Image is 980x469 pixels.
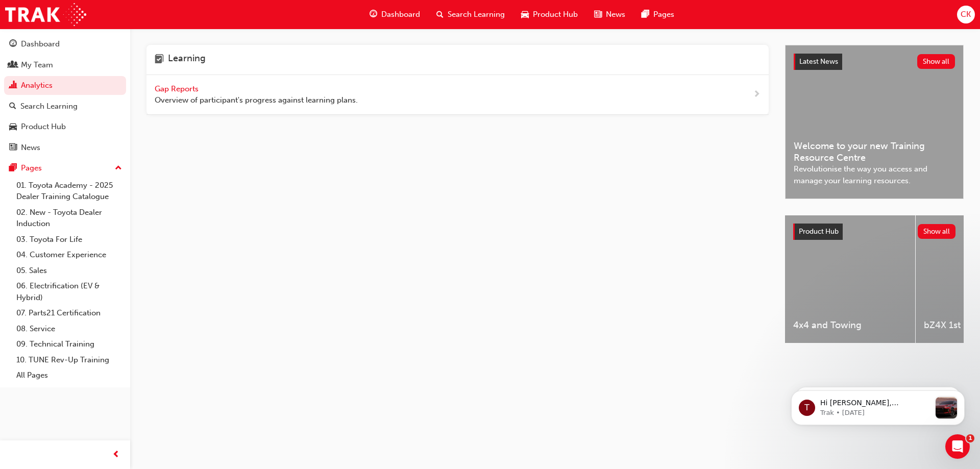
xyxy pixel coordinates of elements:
span: car-icon [9,122,17,132]
a: 08. Service [12,321,126,337]
a: Analytics [4,76,126,95]
h4: Learning [168,53,206,66]
span: Search Learning [448,9,505,20]
span: Product Hub [533,9,578,20]
span: search-icon [436,8,444,21]
span: guage-icon [370,8,377,21]
span: Overview of participant's progress against learning plans. [155,94,358,106]
span: up-icon [115,162,122,175]
span: pages-icon [642,8,649,21]
a: news-iconNews [586,4,633,25]
img: Trak [5,3,86,26]
span: news-icon [9,143,17,153]
iframe: Intercom notifications message [776,370,980,441]
a: Latest NewsShow allWelcome to your new Training Resource CentreRevolutionise the way you access a... [785,45,964,199]
span: CK [961,9,971,20]
a: Product HubShow all [793,224,955,240]
a: 07. Parts21 Certification [12,305,126,321]
span: 4x4 and Towing [793,319,907,331]
a: Latest NewsShow all [794,54,955,70]
span: Product Hub [799,227,839,236]
span: News [606,9,625,20]
span: next-icon [753,88,761,101]
span: people-icon [9,61,17,70]
a: guage-iconDashboard [361,4,428,25]
span: search-icon [9,102,16,111]
a: 09. Technical Training [12,336,126,352]
a: 02. New - Toyota Dealer Induction [12,205,126,232]
a: 03. Toyota For Life [12,232,126,248]
button: Show all [917,54,955,69]
a: 4x4 and Towing [785,215,915,343]
div: My Team [21,59,53,71]
span: chart-icon [9,81,17,90]
span: guage-icon [9,40,17,49]
iframe: Intercom live chat [945,434,970,459]
span: Dashboard [381,9,420,20]
a: 04. Customer Experience [12,247,126,263]
a: 10. TUNE Rev-Up Training [12,352,126,368]
a: pages-iconPages [633,4,682,25]
button: DashboardMy TeamAnalyticsSearch LearningProduct HubNews [4,33,126,159]
span: prev-icon [112,449,120,461]
span: car-icon [521,8,529,21]
span: Gap Reports [155,84,201,93]
div: Search Learning [20,101,78,112]
a: My Team [4,56,126,75]
a: 01. Toyota Academy - 2025 Dealer Training Catalogue [12,178,126,205]
a: All Pages [12,367,126,383]
a: Product Hub [4,117,126,136]
span: Revolutionise the way you access and manage your learning resources. [794,163,955,186]
a: Gap Reports Overview of participant's progress against learning plans.next-icon [146,75,769,115]
button: Pages [4,159,126,178]
a: search-iconSearch Learning [428,4,513,25]
span: Welcome to your new Training Resource Centre [794,140,955,163]
a: car-iconProduct Hub [513,4,586,25]
span: Latest News [799,57,838,66]
span: Pages [653,9,674,20]
div: Pages [21,162,42,174]
a: News [4,138,126,157]
button: Show all [918,224,956,239]
div: News [21,142,40,154]
a: Search Learning [4,97,126,116]
span: news-icon [594,8,602,21]
span: learning-icon [155,53,164,66]
a: Dashboard [4,35,126,54]
a: 06. Electrification (EV & Hybrid) [12,278,126,305]
div: Dashboard [21,38,60,50]
a: 05. Sales [12,263,126,279]
div: Product Hub [21,121,66,133]
span: 1 [966,434,974,442]
button: CK [957,6,975,23]
span: pages-icon [9,164,17,173]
